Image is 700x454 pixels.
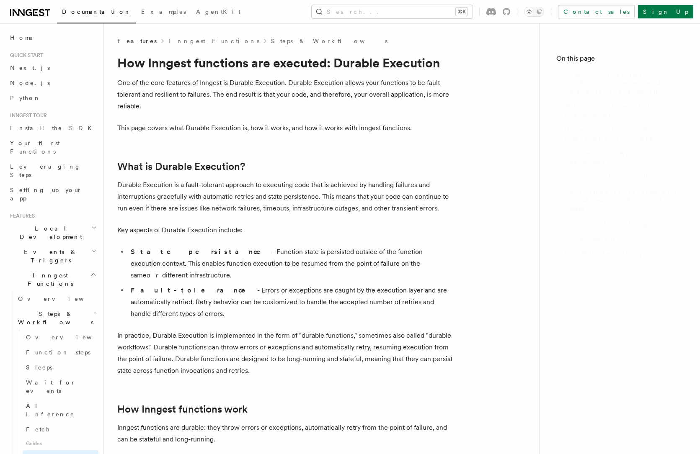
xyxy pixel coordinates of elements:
[271,37,387,45] a: Steps & Workflows
[556,67,683,99] a: How Inngest functions are executed: Durable Execution
[117,224,452,236] p: Key aspects of Durable Execution include:
[10,95,41,101] span: Python
[10,187,82,202] span: Setting up your app
[7,90,98,105] a: Python
[558,5,635,18] a: Contact sales
[566,184,683,216] a: Secondary executions - Memoization of steps
[18,295,104,302] span: Overview
[10,64,50,71] span: Next.js
[26,349,90,356] span: Function steps
[23,360,98,375] a: Sleeps
[566,146,683,169] a: How steps are executed
[147,271,162,279] em: or
[196,8,240,15] span: AgentKit
[561,231,683,246] a: Conclusion
[570,219,649,228] span: Error handling
[23,422,98,437] a: Fetch
[117,161,245,172] a: What is Durable Execution?
[15,291,98,306] a: Overview
[456,8,468,16] kbd: ⌘K
[7,271,90,288] span: Inngest Functions
[561,246,683,261] a: Further reading
[10,80,50,86] span: Node.js
[7,136,98,159] a: Your first Functions
[7,213,35,219] span: Features
[23,398,98,422] a: AI Inference
[26,426,50,433] span: Fetch
[556,54,683,67] h4: On this page
[26,334,112,341] span: Overview
[26,403,75,418] span: AI Inference
[312,5,473,18] button: Search...⌘K
[565,249,643,258] span: Further reading
[23,437,98,450] span: Guides
[10,163,81,178] span: Leveraging Steps
[7,268,98,291] button: Inngest Functions
[117,37,157,45] span: Features
[570,172,664,181] span: Initial execution
[57,3,136,23] a: Documentation
[15,306,98,330] button: Steps & Workflows
[7,248,91,264] span: Events & Triggers
[117,55,452,70] h1: How Inngest functions are executed: Durable Execution
[638,5,693,18] a: Sign Up
[7,121,98,136] a: Install the SDK
[23,375,98,398] a: Wait for events
[128,246,452,281] li: - Function state is persisted outside of the function execution context. This enables function ex...
[26,364,52,371] span: Sleeps
[131,248,272,256] strong: State persistance
[7,221,98,244] button: Local Development
[524,7,544,17] button: Toggle dark mode
[561,122,683,146] a: How Inngest functions work
[566,216,683,231] a: Error handling
[117,179,452,214] p: Durable Execution is a fault-tolerant approach to executing code that is achieved by handling fai...
[7,112,47,119] span: Inngest tour
[7,30,98,45] a: Home
[565,126,683,142] span: How Inngest functions work
[23,330,98,345] a: Overview
[10,125,97,131] span: Install the SDK
[117,422,452,445] p: Inngest functions are durable: they throw errors or exceptions, automatically retry from the poin...
[7,244,98,268] button: Events & Triggers
[7,60,98,75] a: Next.js
[10,33,34,42] span: Home
[26,379,76,394] span: Wait for events
[15,310,93,326] span: Steps & Workflows
[7,159,98,182] a: Leveraging Steps
[117,77,452,112] p: One of the core features of Inngest is Durable Execution. Durable Execution allows your functions...
[128,285,452,320] li: - Errors or exceptions are caught by the execution layer and are automatically retried. Retry beh...
[23,345,98,360] a: Function steps
[191,3,245,23] a: AgentKit
[117,403,248,415] a: How Inngest functions work
[131,286,257,294] strong: Fault-tolerance
[136,3,191,23] a: Examples
[10,140,60,155] span: Your first Functions
[560,70,683,95] span: How Inngest functions are executed: Durable Execution
[570,187,683,213] span: Secondary executions - Memoization of steps
[570,149,683,166] span: How steps are executed
[141,8,186,15] span: Examples
[565,234,617,243] span: Conclusion
[7,182,98,206] a: Setting up your app
[117,122,452,134] p: This page covers what Durable Execution is, how it works, and how it works with Inngest functions.
[7,52,43,59] span: Quick start
[7,224,91,241] span: Local Development
[565,102,683,119] span: What is Durable Execution?
[117,330,452,377] p: In practice, Durable Execution is implemented in the form of "durable functions," sometimes also ...
[168,37,259,45] a: Inngest Functions
[561,99,683,122] a: What is Durable Execution?
[566,169,683,184] a: Initial execution
[7,75,98,90] a: Node.js
[62,8,131,15] span: Documentation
